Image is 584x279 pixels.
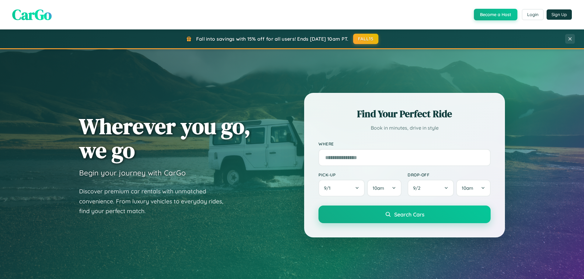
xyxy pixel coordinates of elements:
[394,211,424,218] span: Search Cars
[324,185,334,191] span: 9 / 1
[413,185,423,191] span: 9 / 2
[522,9,544,20] button: Login
[318,172,401,177] label: Pick-up
[318,206,491,223] button: Search Cars
[318,180,365,196] button: 9/1
[318,124,491,132] p: Book in minutes, drive in style
[373,185,384,191] span: 10am
[79,114,251,162] h1: Wherever you go, we go
[474,9,517,20] button: Become a Host
[318,107,491,121] h2: Find Your Perfect Ride
[462,185,473,191] span: 10am
[79,168,186,177] h3: Begin your journey with CarGo
[196,36,349,42] span: Fall into savings with 15% off for all users! Ends [DATE] 10am PT.
[547,9,572,20] button: Sign Up
[367,180,401,196] button: 10am
[79,186,231,216] p: Discover premium car rentals with unmatched convenience. From luxury vehicles to everyday rides, ...
[12,5,52,25] span: CarGo
[408,172,491,177] label: Drop-off
[318,141,491,147] label: Where
[353,34,379,44] button: FALL15
[408,180,454,196] button: 9/2
[456,180,491,196] button: 10am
